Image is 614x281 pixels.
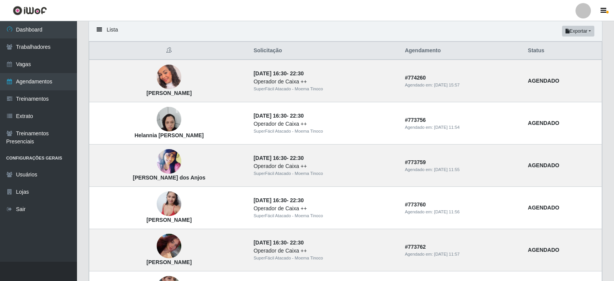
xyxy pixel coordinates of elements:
strong: - [254,70,304,76]
div: Agendado em: [405,166,519,173]
div: Agendado em: [405,251,519,258]
div: SuperFácil Atacado - Moema Tinoco [254,255,396,261]
img: Ana Paula dos Anjos [157,147,181,176]
time: [DATE] 11:55 [434,167,460,172]
strong: - [254,239,304,246]
time: [DATE] 15:57 [434,83,460,87]
strong: [PERSON_NAME] [147,259,192,265]
strong: - [254,113,304,119]
time: 22:30 [290,70,304,76]
time: [DATE] 16:30 [254,70,287,76]
time: 22:30 [290,197,304,203]
time: [DATE] 11:54 [434,125,460,130]
div: SuperFácil Atacado - Moema Tinoco [254,170,396,177]
img: CoreUI Logo [13,6,47,15]
div: Operador de Caixa ++ [254,205,396,213]
strong: - [254,155,304,161]
div: Lista [89,21,602,42]
strong: # 773759 [405,159,426,165]
th: Agendamento [400,42,524,60]
time: [DATE] 16:30 [254,197,287,203]
time: [DATE] 11:56 [434,210,460,214]
div: Operador de Caixa ++ [254,162,396,170]
div: SuperFácil Atacado - Moema Tinoco [254,86,396,92]
div: Operador de Caixa ++ [254,78,396,86]
strong: AGENDADO [528,120,559,126]
strong: - [254,197,304,203]
th: Solicitação [249,42,400,60]
strong: # 773760 [405,201,426,208]
th: Status [523,42,602,60]
div: SuperFácil Atacado - Moema Tinoco [254,213,396,219]
time: [DATE] 16:30 [254,155,287,161]
div: Agendado em: [405,209,519,215]
strong: AGENDADO [528,205,559,211]
img: Helannia Sabrina Barreto da Silva [157,103,181,136]
strong: # 774260 [405,75,426,81]
img: Daniele Silva Ferreira Rodrigues [157,63,181,91]
time: 22:30 [290,239,304,246]
div: Operador de Caixa ++ [254,247,396,255]
div: Operador de Caixa ++ [254,120,396,128]
strong: [PERSON_NAME] [147,217,192,223]
strong: [PERSON_NAME] [147,90,192,96]
img: Vanessa Bruna da Silva [157,188,181,220]
time: 22:30 [290,113,304,119]
div: Agendado em: [405,124,519,131]
strong: Helannia [PERSON_NAME] [134,132,204,138]
strong: AGENDADO [528,78,559,84]
strong: AGENDADO [528,162,559,168]
strong: # 773762 [405,244,426,250]
time: 22:30 [290,155,304,161]
strong: [PERSON_NAME] dos Anjos [133,175,206,181]
button: Exportar [562,26,594,37]
img: Ana Raquel Veloso da Silva [157,225,181,268]
time: [DATE] 11:57 [434,252,460,256]
time: [DATE] 16:30 [254,239,287,246]
div: Agendado em: [405,82,519,88]
strong: # 773756 [405,117,426,123]
div: SuperFácil Atacado - Moema Tinoco [254,128,396,135]
time: [DATE] 16:30 [254,113,287,119]
strong: AGENDADO [528,247,559,253]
